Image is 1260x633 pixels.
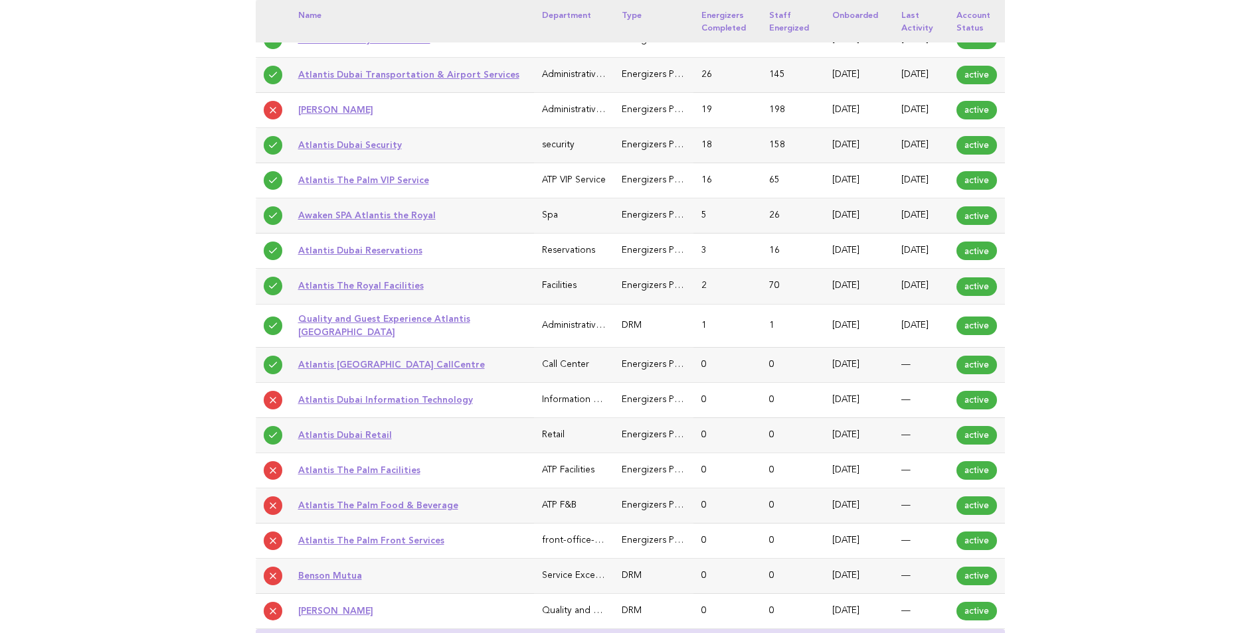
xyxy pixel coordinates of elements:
[824,163,893,198] td: [DATE]
[542,281,577,290] span: Facilities
[542,70,788,79] span: Administrative & General (Executive Office, HR, IT, Finance)
[542,105,788,114] span: Administrative & General (Executive Office, HR, IT, Finance)
[761,58,824,93] td: 145
[824,198,893,234] td: [DATE]
[761,488,824,524] td: 0
[542,431,565,439] span: Retail
[693,524,761,559] td: 0
[693,382,761,417] td: 0
[622,70,713,79] span: Energizers Participant
[298,34,430,44] a: Atlantis the Royal VIP Service
[956,356,997,374] span: active
[761,559,824,594] td: 0
[298,210,436,220] a: Awaken SPA Atlantis the Royal
[893,417,948,453] td: —
[761,594,824,629] td: 0
[693,269,761,304] td: 2
[893,128,948,163] td: [DATE]
[824,93,893,128] td: [DATE]
[542,141,575,149] span: security
[298,69,519,80] a: Atlantis Dubai Transportation & Airport Services
[622,246,713,255] span: Energizers Participant
[622,281,713,290] span: Energizers Participant
[956,496,997,515] span: active
[298,313,470,337] a: Quality and Guest Experience Atlantis [GEOGRAPHIC_DATA]
[693,304,761,347] td: 1
[824,453,893,488] td: [DATE]
[761,93,824,128] td: 198
[542,246,595,255] span: Reservations
[298,500,458,510] a: Atlantis The Palm Food & Beverage
[761,524,824,559] td: 0
[622,571,642,580] span: DRM
[761,128,824,163] td: 158
[824,488,893,524] td: [DATE]
[956,461,997,480] span: active
[693,453,761,488] td: 0
[622,321,642,330] span: DRM
[622,360,713,369] span: Energizers Participant
[542,466,594,474] span: ATP Facilities
[761,304,824,347] td: 1
[893,559,948,594] td: —
[956,136,997,155] span: active
[298,464,420,475] a: Atlantis The Palm Facilities
[622,35,713,44] span: Energizers Participant
[956,206,997,225] span: active
[298,394,473,405] a: Atlantis Dubai Information Technology
[893,163,948,198] td: [DATE]
[622,501,713,510] span: Energizers Participant
[542,176,606,184] span: ATP VIP Service
[761,234,824,269] td: 16
[542,536,655,545] span: front-office-guest-services
[761,453,824,488] td: 0
[298,175,429,185] a: Atlantis The Palm VIP Service
[893,58,948,93] td: [DATE]
[956,391,997,409] span: active
[542,501,577,510] span: ATP F&B
[893,453,948,488] td: —
[893,488,948,524] td: —
[824,128,893,163] td: [DATE]
[298,605,373,616] a: [PERSON_NAME]
[622,536,713,545] span: Energizers Participant
[893,269,948,304] td: [DATE]
[824,524,893,559] td: [DATE]
[298,104,373,115] a: [PERSON_NAME]
[542,360,589,369] span: Call Center
[893,382,948,417] td: —
[824,347,893,382] td: [DATE]
[824,304,893,347] td: [DATE]
[824,269,893,304] td: [DATE]
[542,321,788,330] span: Administrative & General (Executive Office, HR, IT, Finance)
[824,559,893,594] td: [DATE]
[298,280,424,291] a: Atlantis The Royal Facilities
[622,211,713,220] span: Energizers Participant
[298,570,362,581] a: Benson Mutua
[622,105,713,114] span: Energizers Participant
[622,431,713,439] span: Energizers Participant
[693,559,761,594] td: 0
[824,382,893,417] td: [DATE]
[956,101,997,119] span: active
[956,171,997,190] span: active
[298,139,402,150] a: Atlantis Dubai Security
[693,163,761,198] td: 16
[622,466,713,474] span: Energizers Participant
[893,524,948,559] td: —
[693,128,761,163] td: 18
[542,211,558,220] span: Spa
[761,382,824,417] td: 0
[893,594,948,629] td: —
[761,347,824,382] td: 0
[893,234,948,269] td: [DATE]
[693,594,761,629] td: 0
[298,429,392,440] a: Atlantis Dubai Retail
[298,245,422,255] a: Atlantis Dubai Reservations
[824,234,893,269] td: [DATE]
[622,141,713,149] span: Energizers Participant
[893,304,948,347] td: [DATE]
[298,535,444,545] a: Atlantis The Palm Front Services
[956,531,997,550] span: active
[693,488,761,524] td: 0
